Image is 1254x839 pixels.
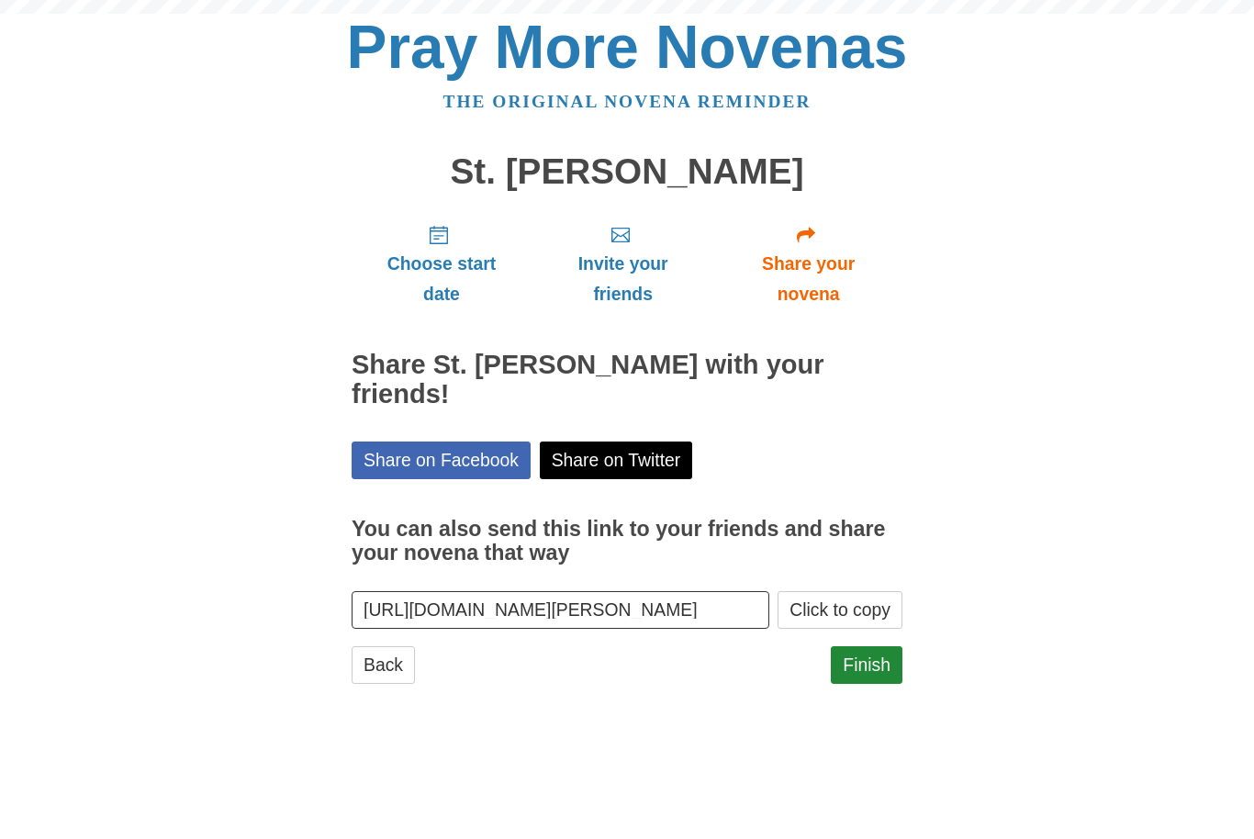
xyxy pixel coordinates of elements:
[370,249,513,309] span: Choose start date
[352,209,532,319] a: Choose start date
[778,591,902,629] button: Click to copy
[352,152,902,192] h1: St. [PERSON_NAME]
[540,442,693,479] a: Share on Twitter
[831,646,902,684] a: Finish
[352,518,902,565] h3: You can also send this link to your friends and share your novena that way
[347,13,908,81] a: Pray More Novenas
[352,646,415,684] a: Back
[532,209,714,319] a: Invite your friends
[714,209,902,319] a: Share your novena
[443,92,812,111] a: The original novena reminder
[352,351,902,409] h2: Share St. [PERSON_NAME] with your friends!
[352,442,531,479] a: Share on Facebook
[733,249,884,309] span: Share your novena
[550,249,696,309] span: Invite your friends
